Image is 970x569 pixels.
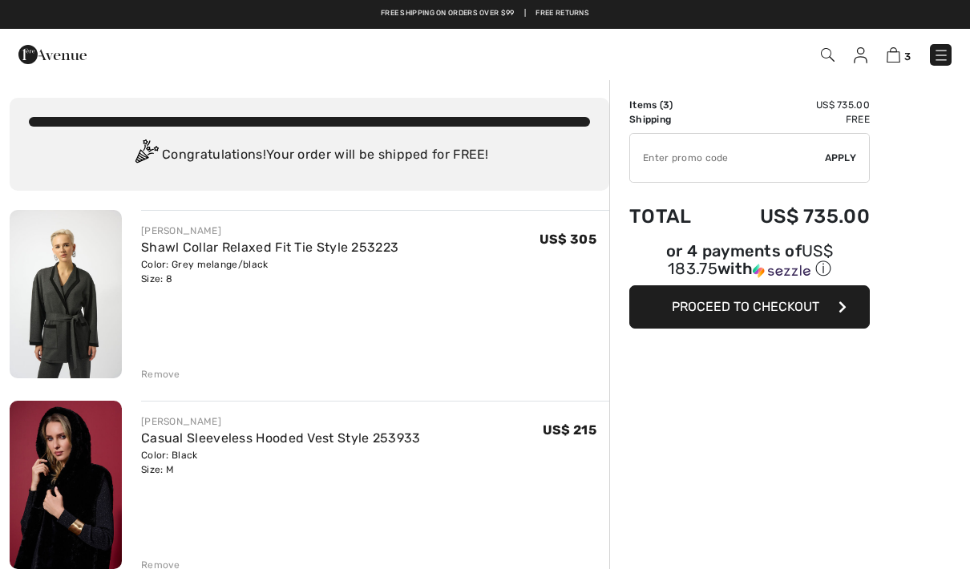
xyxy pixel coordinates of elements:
a: 1ère Avenue [18,46,87,61]
span: 3 [663,99,669,111]
div: or 4 payments ofUS$ 183.75withSezzle Click to learn more about Sezzle [629,244,870,285]
div: [PERSON_NAME] [141,224,398,238]
td: Items ( ) [629,98,716,112]
img: Shopping Bag [887,47,900,63]
a: Casual Sleeveless Hooded Vest Style 253933 [141,430,421,446]
a: 3 [887,45,911,64]
span: | [524,8,526,19]
span: Proceed to Checkout [672,299,819,314]
span: 3 [904,50,911,63]
td: US$ 735.00 [716,189,870,244]
img: Casual Sleeveless Hooded Vest Style 253933 [10,401,122,569]
img: 1ère Avenue [18,38,87,71]
div: Color: Grey melange/black Size: 8 [141,257,398,286]
span: Apply [825,151,857,165]
td: Free [716,112,870,127]
td: Shipping [629,112,716,127]
img: My Info [854,47,867,63]
input: Promo code [630,134,825,182]
img: Congratulation2.svg [130,139,162,172]
span: US$ 305 [540,232,596,247]
a: Free shipping on orders over $99 [381,8,515,19]
a: Free Returns [536,8,589,19]
div: or 4 payments of with [629,244,870,280]
div: Color: Black Size: M [141,448,421,477]
div: Remove [141,367,180,381]
img: Search [821,48,835,62]
img: Menu [933,47,949,63]
img: Shawl Collar Relaxed Fit Tie Style 253223 [10,210,122,378]
button: Proceed to Checkout [629,285,870,329]
div: [PERSON_NAME] [141,414,421,429]
td: Total [629,189,716,244]
td: US$ 735.00 [716,98,870,112]
div: Congratulations! Your order will be shipped for FREE! [29,139,590,172]
a: Shawl Collar Relaxed Fit Tie Style 253223 [141,240,398,255]
span: US$ 215 [543,422,596,438]
img: Sezzle [753,264,810,278]
span: US$ 183.75 [668,241,833,278]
